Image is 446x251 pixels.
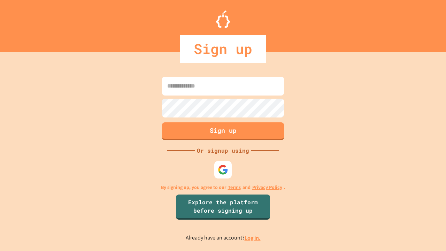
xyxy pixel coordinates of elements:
[176,195,270,220] a: Explore the platform before signing up
[228,184,241,191] a: Terms
[162,122,284,140] button: Sign up
[252,184,282,191] a: Privacy Policy
[216,10,230,28] img: Logo.svg
[218,165,228,175] img: google-icon.svg
[186,234,261,242] p: Already have an account?
[180,35,266,63] div: Sign up
[195,146,251,155] div: Or signup using
[161,184,285,191] p: By signing up, you agree to our and .
[245,234,261,242] a: Log in.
